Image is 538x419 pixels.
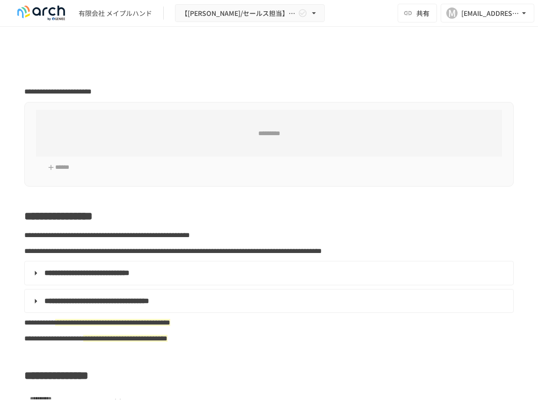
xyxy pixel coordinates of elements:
button: M[EMAIL_ADDRESS][DOMAIN_NAME] [441,4,534,22]
div: 有限会社 メイプルハンド [79,8,152,18]
button: 共有 [398,4,437,22]
button: 【[PERSON_NAME]/セールス担当】有限会社メイプルハンド様_初期設定サポート [175,4,325,22]
div: M [446,7,458,19]
div: [EMAIL_ADDRESS][DOMAIN_NAME] [461,7,519,19]
img: logo-default@2x-9cf2c760.svg [11,6,71,21]
span: 【[PERSON_NAME]/セールス担当】有限会社メイプルハンド様_初期設定サポート [181,7,296,19]
span: 共有 [416,8,429,18]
